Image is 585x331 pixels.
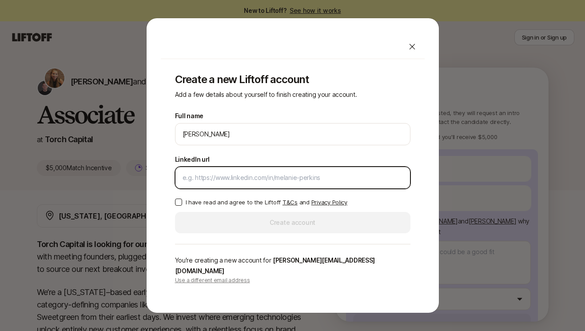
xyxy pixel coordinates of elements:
label: LinkedIn url [175,154,210,165]
p: Create a new Liftoff account [175,73,410,86]
input: e.g. https://www.linkedin.com/in/melanie-perkins [183,172,403,183]
button: I have read and agree to the Liftoff T&Cs and Privacy Policy [175,199,182,206]
a: T&Cs [283,199,298,206]
label: Full name [175,111,203,121]
p: Use a different email address [175,276,410,284]
p: I have read and agree to the Liftoff and [186,198,347,207]
p: You're creating a new account for [175,255,410,276]
span: [PERSON_NAME][EMAIL_ADDRESS][DOMAIN_NAME] [175,256,375,275]
a: Privacy Policy [311,199,347,206]
p: We'll use [PERSON_NAME] as your preferred name. [175,147,330,149]
input: e.g. Melanie Perkins [183,129,403,140]
p: Add a few details about yourself to finish creating your account. [175,89,410,100]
